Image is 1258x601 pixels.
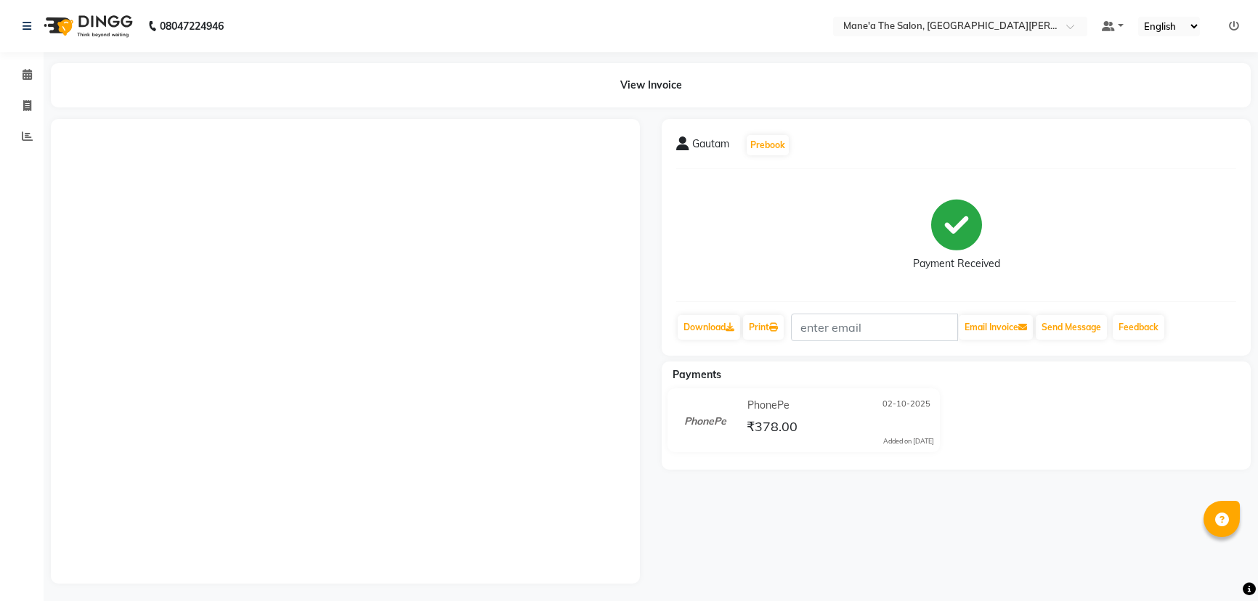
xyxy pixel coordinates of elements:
[37,6,137,46] img: logo
[678,315,740,340] a: Download
[882,398,930,413] span: 02-10-2025
[747,135,789,155] button: Prebook
[959,315,1033,340] button: Email Invoice
[1036,315,1107,340] button: Send Message
[51,63,1251,107] div: View Invoice
[747,398,790,413] span: PhonePe
[791,314,958,341] input: enter email
[692,136,729,157] span: Gautam
[160,6,224,46] b: 08047224946
[743,315,784,340] a: Print
[1113,315,1164,340] a: Feedback
[673,368,721,381] span: Payments
[913,256,1000,271] div: Payment Received
[883,436,934,446] div: Added on [DATE]
[747,418,798,438] span: ₹378.00
[1197,543,1243,586] iframe: chat widget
